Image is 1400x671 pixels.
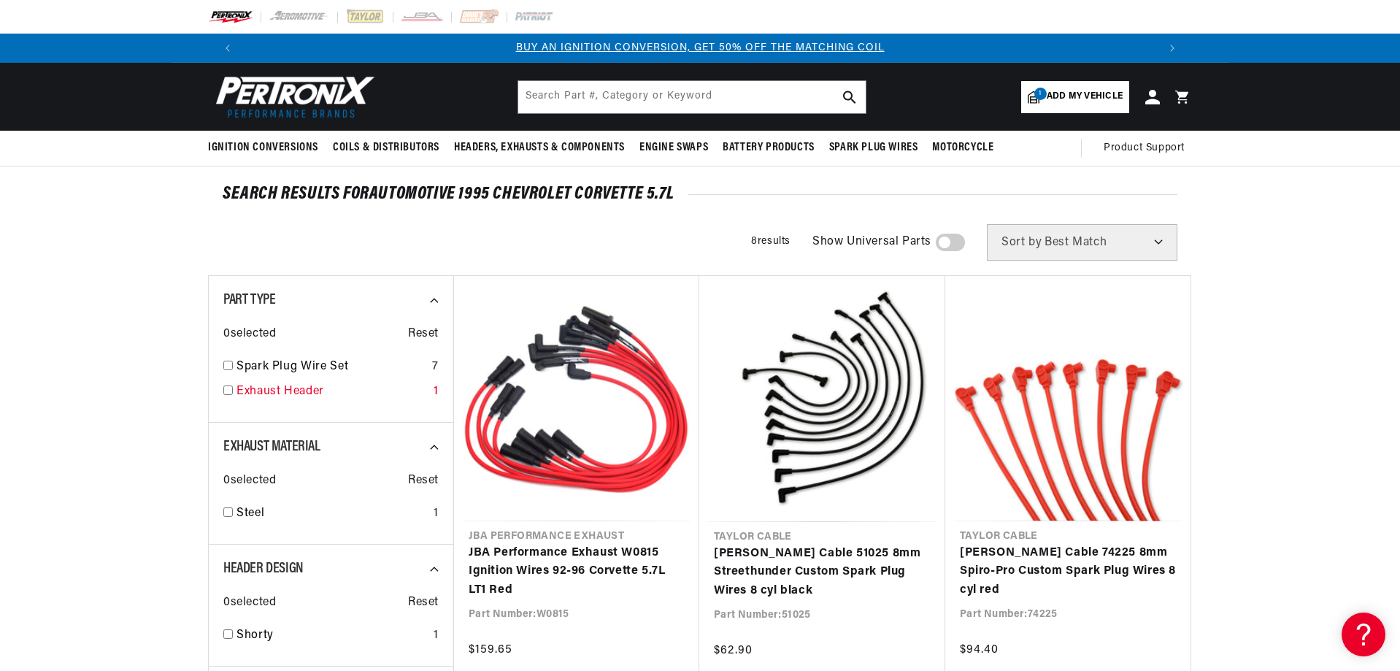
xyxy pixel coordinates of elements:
span: 1 [1034,88,1047,100]
span: Headers, Exhausts & Components [454,140,625,156]
summary: Engine Swaps [632,131,715,165]
span: Part Type [223,293,275,307]
img: Pertronix [208,72,376,122]
button: Translation missing: en.sections.announcements.previous_announcement [213,34,242,63]
div: 1 [434,505,439,524]
span: Add my vehicle [1047,90,1123,104]
span: Motorcycle [932,140,993,156]
a: [PERSON_NAME] Cable 74225 8mm Spiro-Pro Custom Spark Plug Wires 8 cyl red [960,544,1176,600]
input: Search Part #, Category or Keyword [518,81,866,113]
span: Coils & Distributors [333,140,439,156]
span: 0 selected [223,594,276,613]
summary: Spark Plug Wires [822,131,926,165]
summary: Product Support [1104,131,1192,166]
a: Spark Plug Wire Set [236,358,426,377]
div: Announcement [242,40,1158,56]
div: 1 [434,383,439,402]
div: 7 [432,358,439,377]
button: Translation missing: en.sections.announcements.next_announcement [1158,34,1187,63]
summary: Battery Products [715,131,822,165]
summary: Ignition Conversions [208,131,326,165]
span: Battery Products [723,140,815,156]
span: Reset [408,325,439,344]
a: Exhaust Header [236,383,428,402]
select: Sort by [987,224,1177,261]
span: Spark Plug Wires [829,140,918,156]
a: BUY AN IGNITION CONVERSION, GET 50% OFF THE MATCHING COIL [516,42,885,53]
slideshow-component: Translation missing: en.sections.announcements.announcement_bar [172,34,1228,63]
div: SEARCH RESULTS FOR Automotive 1995 Chevrolet Corvette 5.7L [223,187,1177,202]
div: 1 of 3 [242,40,1158,56]
span: Product Support [1104,140,1185,156]
span: 0 selected [223,472,276,491]
span: Reset [408,594,439,613]
span: Exhaust Material [223,440,320,454]
span: Ignition Conversions [208,140,318,156]
span: Show Universal Parts [812,233,931,252]
button: search button [834,81,866,113]
a: JBA Performance Exhaust W0815 Ignition Wires 92-96 Corvette 5.7L LT1 Red [469,544,685,600]
a: Shorty [236,626,428,645]
a: Steel [236,505,428,524]
span: 0 selected [223,325,276,344]
a: 1Add my vehicle [1021,81,1129,113]
span: Header Design [223,561,304,576]
summary: Motorcycle [925,131,1001,165]
summary: Headers, Exhausts & Components [447,131,632,165]
span: Engine Swaps [639,140,708,156]
summary: Coils & Distributors [326,131,447,165]
span: 8 results [751,236,791,247]
span: Reset [408,472,439,491]
a: [PERSON_NAME] Cable 51025 8mm Streethunder Custom Spark Plug Wires 8 cyl black [714,545,931,601]
span: Sort by [1001,237,1042,248]
div: 1 [434,626,439,645]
